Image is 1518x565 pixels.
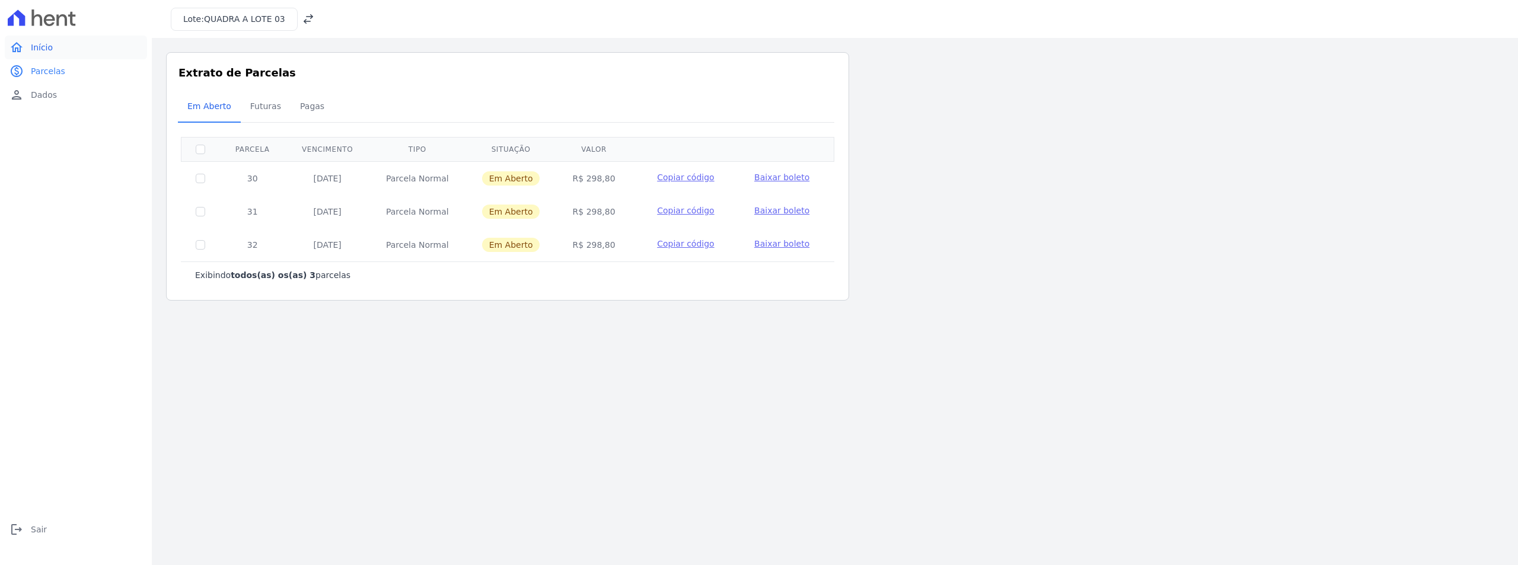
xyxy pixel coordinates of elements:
span: Copiar código [657,239,714,248]
i: paid [9,64,24,78]
td: Parcela Normal [369,195,465,228]
button: Copiar código [646,171,726,183]
td: 30 [219,161,285,195]
td: [DATE] [285,228,369,261]
td: R$ 298,80 [556,195,631,228]
span: Em Aberto [482,238,540,252]
a: Pagas [291,92,334,123]
h3: Lote: [183,13,285,25]
p: Exibindo parcelas [195,269,350,281]
a: Baixar boleto [754,238,809,250]
span: Pagas [293,94,331,118]
a: Baixar boleto [754,205,809,216]
a: Em Aberto [178,92,241,123]
a: personDados [5,83,147,107]
span: Baixar boleto [754,239,809,248]
th: Parcela [219,137,285,161]
span: Em Aberto [482,171,540,186]
th: Situação [465,137,557,161]
span: Baixar boleto [754,173,809,182]
span: Futuras [243,94,288,118]
a: logoutSair [5,518,147,541]
td: 32 [219,228,285,261]
button: Copiar código [646,205,726,216]
td: Parcela Normal [369,228,465,261]
i: logout [9,522,24,537]
td: 31 [219,195,285,228]
b: todos(as) os(as) 3 [231,270,315,280]
span: Início [31,42,53,53]
span: QUADRA A LOTE 03 [204,14,285,24]
button: Copiar código [646,238,726,250]
th: Tipo [369,137,465,161]
a: paidParcelas [5,59,147,83]
td: R$ 298,80 [556,161,631,195]
th: Vencimento [285,137,369,161]
i: home [9,40,24,55]
span: Em Aberto [482,205,540,219]
span: Sair [31,523,47,535]
span: Copiar código [657,173,714,182]
th: Valor [556,137,631,161]
span: Em Aberto [180,94,238,118]
span: Dados [31,89,57,101]
span: Baixar boleto [754,206,809,215]
td: [DATE] [285,195,369,228]
td: Parcela Normal [369,161,465,195]
a: Futuras [241,92,291,123]
a: Baixar boleto [754,171,809,183]
span: Parcelas [31,65,65,77]
i: person [9,88,24,102]
span: Copiar código [657,206,714,215]
td: [DATE] [285,161,369,195]
td: R$ 298,80 [556,228,631,261]
h3: Extrato de Parcelas [178,65,837,81]
a: homeInício [5,36,147,59]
